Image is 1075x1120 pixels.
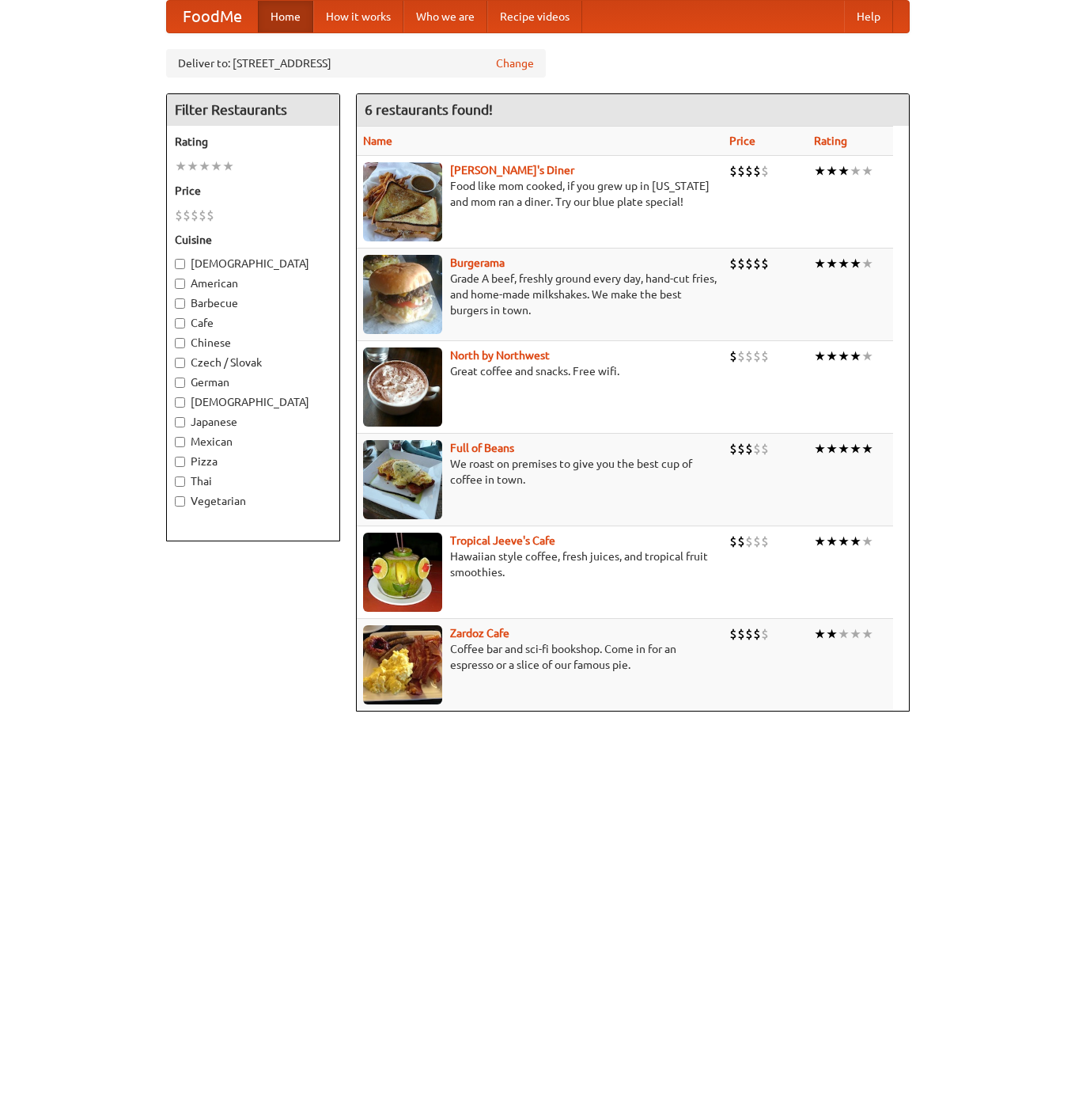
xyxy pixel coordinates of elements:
[737,255,745,272] li: $
[753,255,761,272] li: $
[850,440,861,457] li: ★
[745,625,753,643] li: $
[175,134,331,150] h5: Rating
[850,162,861,180] li: ★
[753,533,761,550] li: $
[175,279,185,289] input: American
[850,533,861,550] li: ★
[450,534,555,547] a: Tropical Jeeve's Cafe
[175,318,185,328] input: Cafe
[861,440,873,457] li: ★
[175,338,185,348] input: Chinese
[745,255,753,272] li: $
[175,417,185,427] input: Japanese
[861,255,873,272] li: ★
[861,533,873,550] li: ★
[175,256,331,271] label: [DEMOGRAPHIC_DATA]
[838,347,850,365] li: ★
[363,178,717,210] p: Food like mom cooked, if you grew up in [US_STATE] and mom ran a diner. Try our blue plate special!
[175,295,331,311] label: Barbecue
[761,533,769,550] li: $
[826,162,838,180] li: ★
[175,496,185,507] input: Vegetarian
[729,255,737,272] li: $
[175,414,331,430] label: Japanese
[175,493,331,509] label: Vegetarian
[258,1,313,32] a: Home
[761,255,769,272] li: $
[761,625,769,643] li: $
[175,335,331,351] label: Chinese
[450,349,550,362] a: North by Northwest
[175,394,331,410] label: [DEMOGRAPHIC_DATA]
[175,358,185,368] input: Czech / Slovak
[175,275,331,291] label: American
[199,207,206,224] li: $
[403,1,487,32] a: Who we are
[175,298,185,309] input: Barbecue
[844,1,893,32] a: Help
[363,641,717,673] p: Coffee bar and sci-fi bookshop. Come in for an espresso or a slice of our famous pie.
[175,259,185,269] input: [DEMOGRAPHIC_DATA]
[850,255,861,272] li: ★
[850,625,861,643] li: ★
[363,456,717,488] p: We roast on premises to give you the best cup of coffee in town.
[745,440,753,457] li: $
[363,162,442,241] img: sallys.jpg
[814,440,826,457] li: ★
[850,347,861,365] li: ★
[175,473,331,489] label: Thai
[175,232,331,248] h5: Cuisine
[814,135,847,147] a: Rating
[450,164,574,177] a: [PERSON_NAME]'s Diner
[175,476,185,487] input: Thai
[450,256,505,269] a: Burgerama
[191,207,199,224] li: $
[175,457,185,467] input: Pizza
[737,533,745,550] li: $
[175,397,185,408] input: [DEMOGRAPHIC_DATA]
[838,162,850,180] li: ★
[729,533,737,550] li: $
[814,162,826,180] li: ★
[166,49,546,78] div: Deliver to: [STREET_ADDRESS]
[313,1,403,32] a: How it works
[753,162,761,180] li: $
[814,533,826,550] li: ★
[838,533,850,550] li: ★
[175,437,185,447] input: Mexican
[363,347,442,427] img: north.jpg
[222,158,234,175] li: ★
[737,347,745,365] li: $
[826,347,838,365] li: ★
[206,207,214,224] li: $
[814,255,826,272] li: ★
[496,55,534,71] a: Change
[761,162,769,180] li: $
[363,271,717,318] p: Grade A beef, freshly ground every day, hand-cut fries, and home-made milkshakes. We make the bes...
[861,625,873,643] li: ★
[363,363,717,379] p: Great coffee and snacks. Free wifi.
[187,158,199,175] li: ★
[838,625,850,643] li: ★
[175,183,331,199] h5: Price
[838,255,850,272] li: ★
[167,1,258,32] a: FoodMe
[729,347,737,365] li: $
[363,625,442,704] img: zardoz.jpg
[167,94,339,126] h4: Filter Restaurants
[450,627,509,640] a: Zardoz Cafe
[761,440,769,457] li: $
[753,625,761,643] li: $
[363,533,442,612] img: jeeves.jpg
[861,162,873,180] li: ★
[861,347,873,365] li: ★
[737,162,745,180] li: $
[826,625,838,643] li: ★
[745,162,753,180] li: $
[175,378,185,388] input: German
[838,440,850,457] li: ★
